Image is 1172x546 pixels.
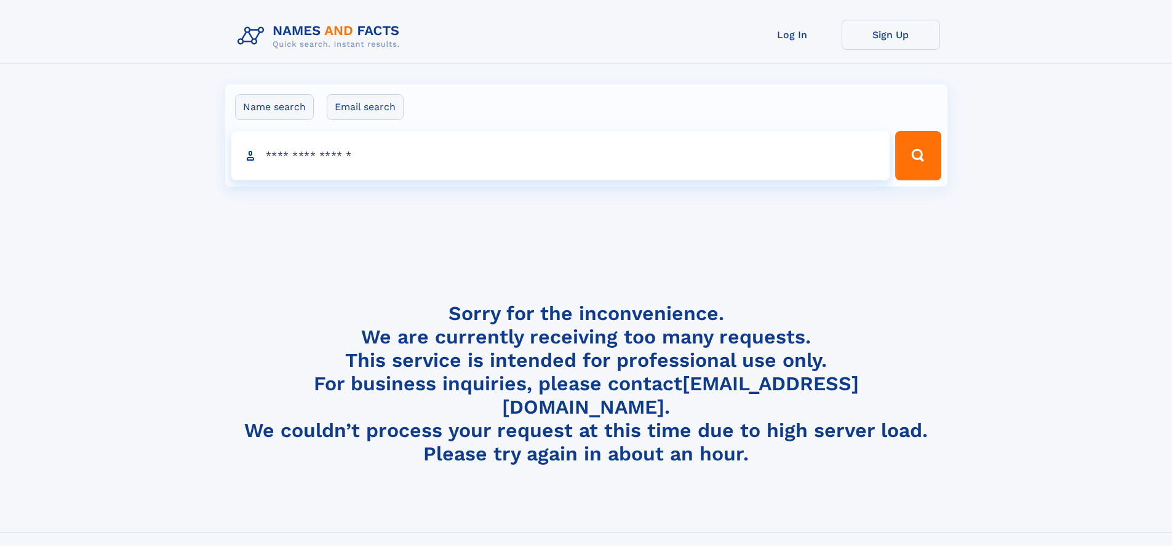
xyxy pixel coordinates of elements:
[502,372,859,419] a: [EMAIL_ADDRESS][DOMAIN_NAME]
[743,20,842,50] a: Log In
[235,94,314,120] label: Name search
[895,131,941,180] button: Search Button
[231,131,890,180] input: search input
[233,302,940,466] h4: Sorry for the inconvenience. We are currently receiving too many requests. This service is intend...
[327,94,404,120] label: Email search
[842,20,940,50] a: Sign Up
[233,20,410,53] img: Logo Names and Facts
